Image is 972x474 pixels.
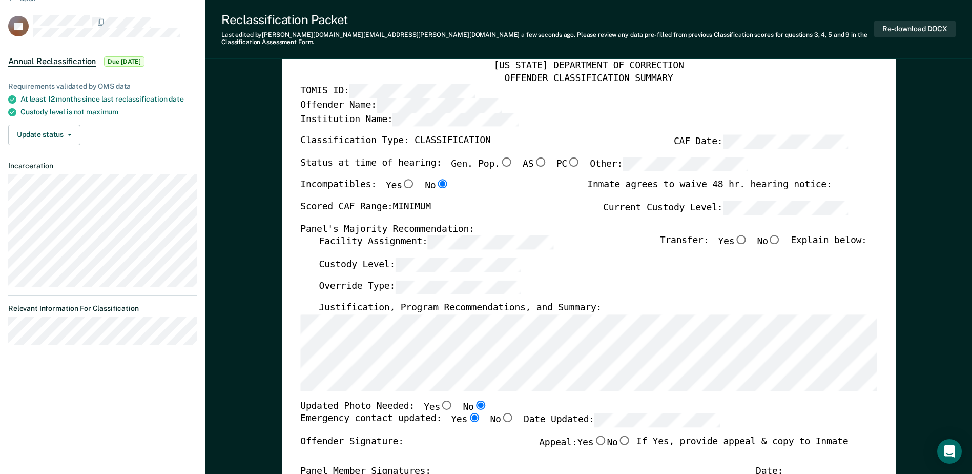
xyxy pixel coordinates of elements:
[556,157,580,171] label: PC
[593,436,607,445] input: Yes
[8,125,80,145] button: Update status
[300,180,449,201] div: Incompatibles:
[617,436,631,445] input: No
[300,84,474,98] label: TOMIS ID:
[722,201,848,214] input: Current Custody Level:
[300,400,487,413] div: Updated Photo Needed:
[300,157,748,180] div: Status at time of hearing:
[20,108,197,116] div: Custody level is not
[440,400,453,409] input: Yes
[86,108,118,116] span: maximum
[463,400,487,413] label: No
[376,98,502,112] input: Offender Name:
[8,304,197,313] dt: Relevant Information For Classification
[300,98,502,112] label: Offender Name:
[104,56,144,67] span: Due [DATE]
[300,134,490,148] label: Classification Type: CLASSIFICATION
[436,180,449,189] input: No
[607,436,631,449] label: No
[722,134,848,148] input: CAF Date:
[734,235,748,244] input: Yes
[319,258,521,271] label: Custody Level:
[425,180,449,193] label: No
[603,201,848,214] label: Current Custody Level:
[424,400,453,413] label: Yes
[594,413,720,427] input: Date Updated:
[467,413,481,423] input: Yes
[300,436,848,465] div: Offender Signature: _______________________ If Yes, provide appeal & copy to Inmate
[473,400,487,409] input: No
[300,72,877,84] div: OFFENDER CLASSIFICATION SUMMARY
[523,157,547,171] label: AS
[451,413,481,427] label: Yes
[319,235,553,249] label: Facility Assignment:
[533,157,547,166] input: AS
[8,56,96,67] span: Annual Reclassification
[539,436,631,457] label: Appeal:
[501,413,514,423] input: No
[577,436,607,449] label: Yes
[300,112,518,126] label: Institution Name:
[300,60,877,72] div: [US_STATE] DEPARTMENT OF CORRECTION
[524,413,720,427] label: Date Updated:
[674,134,848,148] label: CAF Date:
[8,82,197,91] div: Requirements validated by OMS data
[8,162,197,170] dt: Incarceration
[300,413,720,436] div: Emergency contact updated:
[392,112,518,126] input: Institution Name:
[300,223,848,235] div: Panel's Majority Recommendation:
[169,95,183,103] span: date
[757,235,781,249] label: No
[386,180,416,193] label: Yes
[874,21,956,37] button: Re-download DOCX
[319,280,521,293] label: Override Type:
[349,84,474,98] input: TOMIS ID:
[718,235,748,249] label: Yes
[451,157,513,171] label: Gen. Pop.
[521,31,574,38] span: a few seconds ago
[20,95,197,104] div: At least 12 months since last reclassification
[395,280,521,293] input: Override Type:
[623,157,748,171] input: Other:
[587,180,848,201] div: Inmate agrees to waive 48 hr. hearing notice: __
[221,31,874,46] div: Last edited by [PERSON_NAME][DOMAIN_NAME][EMAIL_ADDRESS][PERSON_NAME][DOMAIN_NAME] . Please revie...
[768,235,781,244] input: No
[427,235,553,249] input: Facility Assignment:
[490,413,514,427] label: No
[590,157,748,171] label: Other:
[567,157,581,166] input: PC
[319,302,602,314] label: Justification, Program Recommendations, and Summary:
[402,180,415,189] input: Yes
[660,235,867,258] div: Transfer: Explain below:
[395,258,521,271] input: Custody Level:
[300,201,431,214] label: Scored CAF Range: MINIMUM
[500,157,513,166] input: Gen. Pop.
[221,12,874,27] div: Reclassification Packet
[937,439,962,464] div: Open Intercom Messenger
